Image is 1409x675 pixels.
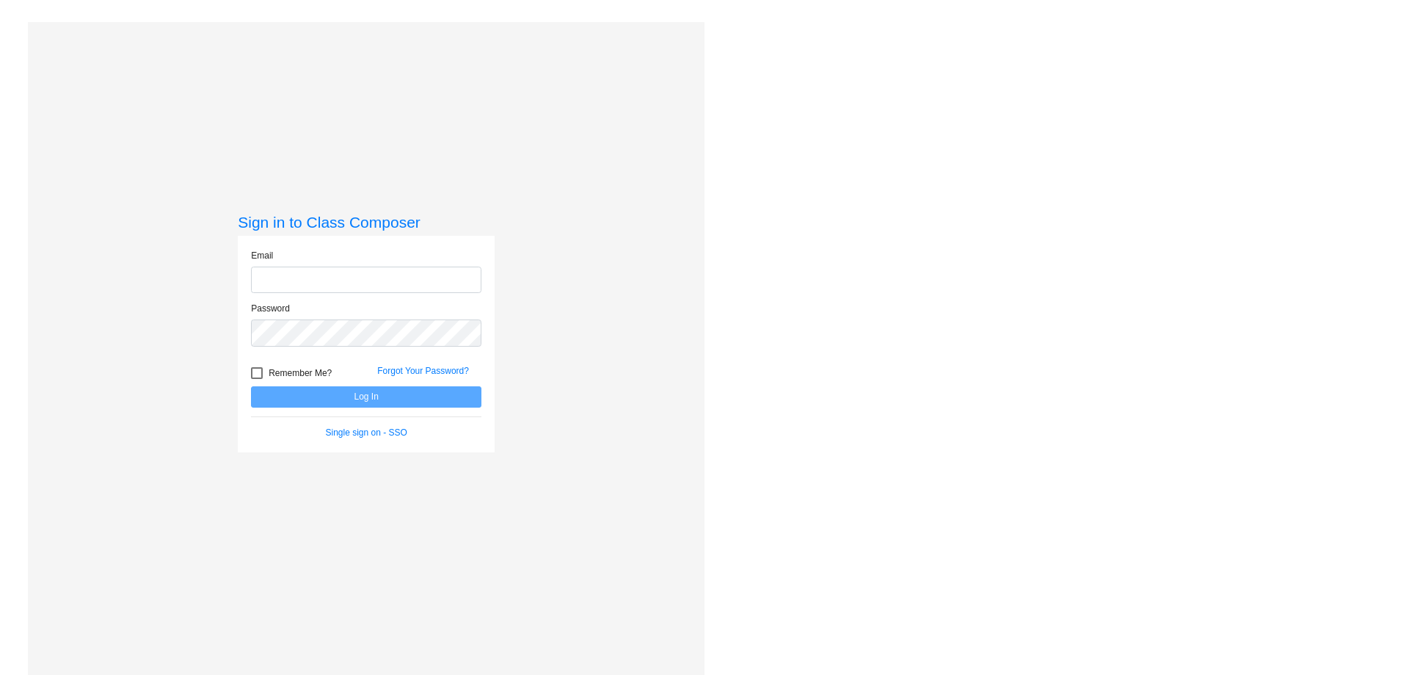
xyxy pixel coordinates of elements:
span: Remember Me? [269,364,332,382]
a: Single sign on - SSO [326,427,407,438]
button: Log In [251,386,481,408]
label: Password [251,302,290,315]
a: Forgot Your Password? [377,366,469,376]
h3: Sign in to Class Composer [238,213,495,231]
label: Email [251,249,273,262]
